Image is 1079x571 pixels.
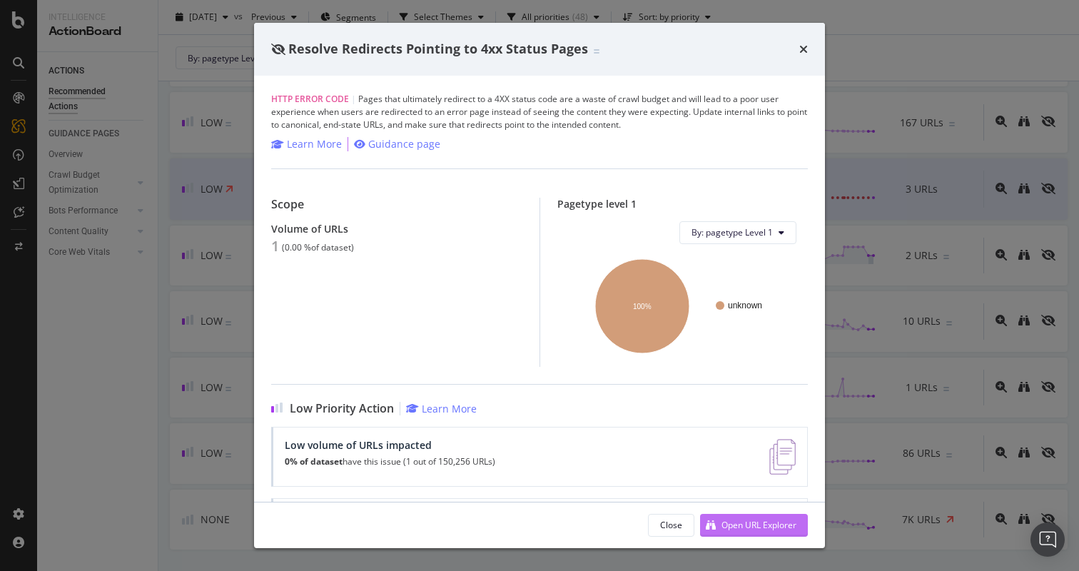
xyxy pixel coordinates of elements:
[799,40,808,59] div: times
[679,221,796,244] button: By: pagetype Level 1
[1030,522,1065,557] div: Open Intercom Messenger
[285,457,495,467] p: have this issue (1 out of 150,256 URLs)
[728,300,762,310] text: unknown
[769,439,796,475] img: e5DMFwAAAABJRU5ErkJggg==
[271,198,522,211] div: Scope
[271,93,349,105] span: HTTP Error Code
[594,49,599,54] img: Equal
[287,137,342,151] div: Learn More
[271,44,285,55] div: eye-slash
[271,137,342,151] a: Learn More
[271,223,522,235] div: Volume of URLs
[633,302,652,310] text: 100%
[288,40,588,57] span: Resolve Redirects Pointing to 4xx Status Pages
[406,402,477,415] a: Learn More
[692,226,773,238] span: By: pagetype Level 1
[569,256,791,355] svg: A chart.
[422,402,477,415] div: Learn More
[285,455,343,468] strong: 0% of dataset
[557,198,809,210] div: Pagetype level 1
[700,514,808,537] button: Open URL Explorer
[721,519,796,531] div: Open URL Explorer
[290,402,394,415] span: Low Priority Action
[282,243,354,253] div: ( 0.00 % of dataset )
[254,23,825,548] div: modal
[351,93,356,105] span: |
[368,137,440,151] div: Guidance page
[354,137,440,151] a: Guidance page
[660,519,682,531] div: Close
[648,514,694,537] button: Close
[271,238,279,255] div: 1
[285,439,495,451] div: Low volume of URLs impacted
[271,93,808,131] div: Pages that ultimately redirect to a 4XX status code are a waste of crawl budget and will lead to ...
